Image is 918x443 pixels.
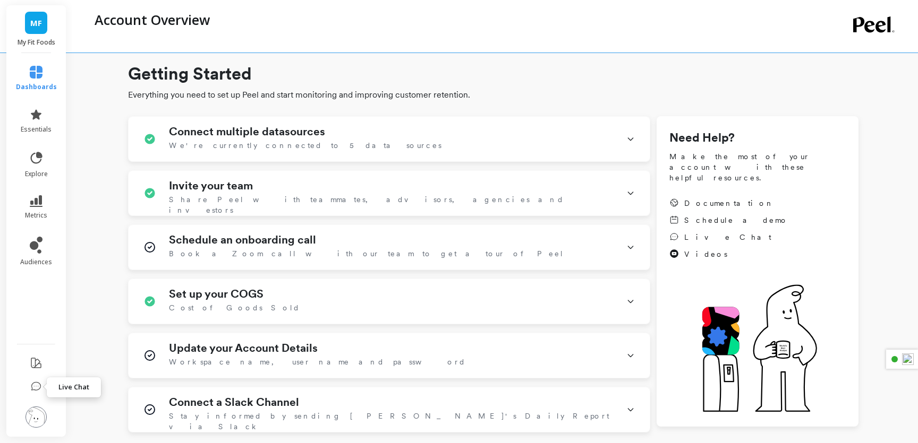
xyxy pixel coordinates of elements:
[128,89,858,101] span: Everything you need to set up Peel and start monitoring and improving customer retention.
[684,198,775,209] span: Documentation
[95,11,210,29] p: Account Overview
[128,61,858,86] h1: Getting Started
[169,357,466,367] span: Workspace name, user name and password
[669,129,846,147] h1: Need Help?
[669,249,788,259] a: Videos
[669,151,846,183] span: Make the most of your account with these helpful resources.
[169,194,614,215] span: Share Peel with teammates, advisors, agencies and investors
[684,215,788,225] span: Schedule a demo
[684,232,771,242] span: Live Chat
[16,83,57,91] span: dashboards
[169,396,299,409] h1: Connect a Slack Channel
[169,233,316,246] h1: Schedule an onboarding call
[20,258,52,266] span: audiences
[169,140,441,151] span: We're currently connected to 5 data sources
[669,215,788,225] a: Schedule a demo
[17,38,56,47] p: My Fit Foods
[169,302,300,313] span: Cost of Goods Sold
[169,248,564,259] span: Book a Zoom call with our team to get a tour of Peel
[169,288,263,300] h1: Set up your COGS
[169,179,253,192] h1: Invite your team
[25,170,48,178] span: explore
[169,342,318,354] h1: Update your Account Details
[25,211,47,220] span: metrics
[25,406,47,428] img: profile picture
[169,411,614,432] span: Stay informed by sending [PERSON_NAME]'s Daily Report via Slack
[21,125,52,134] span: essentials
[30,17,42,29] span: MF
[684,249,727,259] span: Videos
[169,125,325,138] h1: Connect multiple datasources
[669,198,788,209] a: Documentation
